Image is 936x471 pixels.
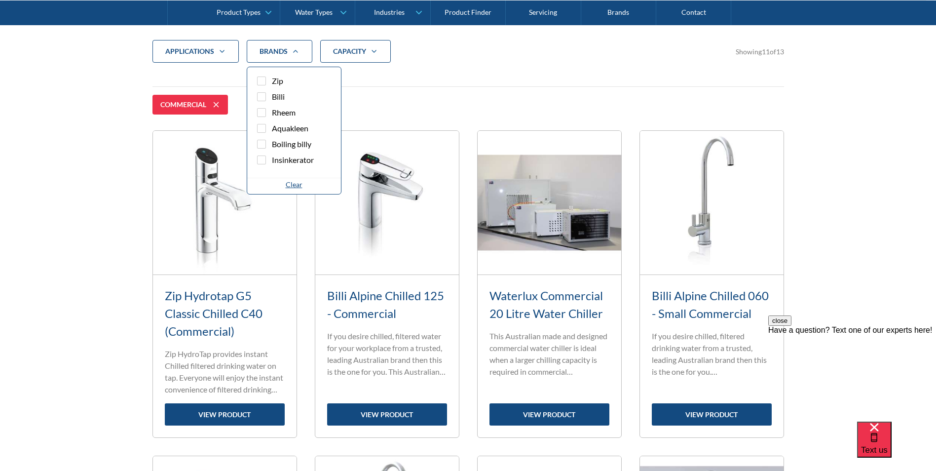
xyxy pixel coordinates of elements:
[489,330,609,378] p: This Australian made and designed commercial water chiller is ideal when a larger chilling capaci...
[333,47,366,55] strong: CAPACITY
[489,403,609,426] a: view product
[165,348,285,395] p: Zip HydroTap provides instant Chilled filtered drinking water on tap. Everyone will enjoy the ins...
[652,288,769,320] a: Billi Alpine Chilled 060 - Small Commercial
[165,288,262,338] a: Zip Hydrotap G5 Classic Chilled C40 (Commercial)
[489,288,603,320] a: Waterlux Commercial 20 Litre Water Chiller
[152,40,239,63] div: applications
[640,131,784,275] img: Billi Alpine Chilled 060 - Small Commercial
[152,40,784,78] form: Filter 5
[247,40,312,63] div: Brands
[153,131,297,275] img: Zip Hydrotap G5 Classic Chilled C40 (Commercial)
[374,8,405,16] div: Industries
[762,47,770,56] span: 11
[857,422,936,471] iframe: podium webchat widget bubble
[327,288,444,320] a: Billi Alpine Chilled 125 - Commercial
[768,315,936,434] iframe: podium webchat widget prompt
[272,75,283,87] span: Zip
[652,403,772,426] a: view product
[165,46,214,56] div: applications
[260,46,288,56] div: Brands
[736,46,784,57] div: Showing of
[315,131,459,275] img: Billi Alpine Chilled 125 - Commercial
[327,330,447,378] p: If you desire chilled, filtered water for your workplace from a trusted, leading Australian brand...
[320,40,391,63] div: CAPACITY
[217,8,261,16] div: Product Types
[247,67,341,195] nav: Brands
[165,403,285,426] a: view product
[776,47,784,56] span: 13
[652,330,772,378] p: If you desire chilled, filtered drinking water from a trusted, leading Australian brand then this...
[160,100,206,110] div: Commercial
[327,403,447,426] a: view product
[478,131,621,275] img: Waterlux Commercial 20 Litre Water Chiller
[295,8,333,16] div: Water Types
